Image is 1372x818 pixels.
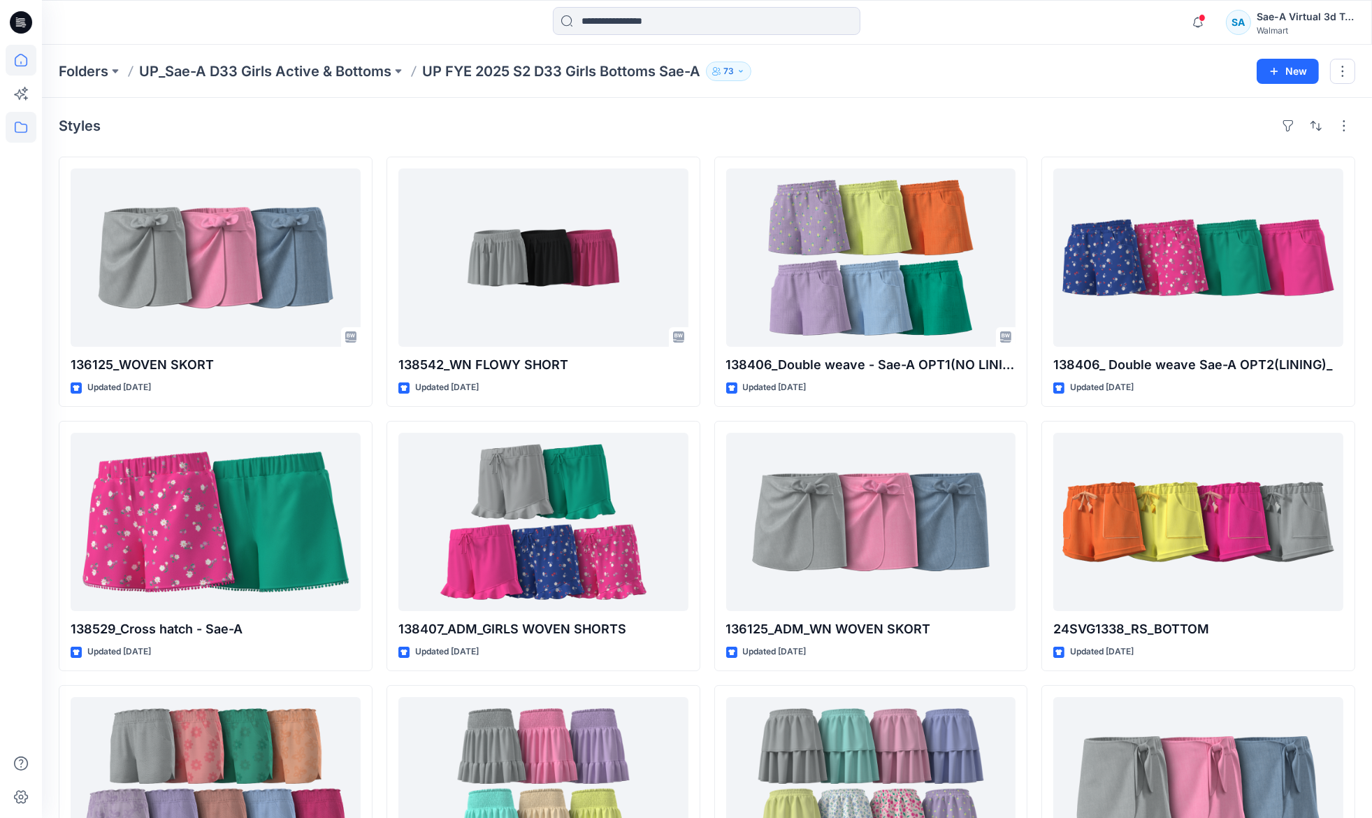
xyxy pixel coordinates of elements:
[1257,59,1319,84] button: New
[59,62,108,81] a: Folders
[398,355,688,375] p: 138542_WN FLOWY SHORT
[87,380,151,395] p: Updated [DATE]
[139,62,391,81] a: UP_Sae-A D33 Girls Active & Bottoms
[1070,645,1134,659] p: Updated [DATE]
[726,619,1016,639] p: 136125_ADM_WN WOVEN SKORT
[59,117,101,134] h4: Styles
[1053,619,1343,639] p: 24SVG1338_RS_BOTTOM
[71,619,361,639] p: 138529_Cross hatch - Sae-A
[71,433,361,611] a: 138529_Cross hatch - Sae-A
[1053,355,1343,375] p: 138406_ Double weave Sae-A OPT2(LINING)_
[422,62,700,81] p: UP FYE 2025 S2 D33 Girls Bottoms Sae-A
[1257,8,1355,25] div: Sae-A Virtual 3d Team
[415,645,479,659] p: Updated [DATE]
[1070,380,1134,395] p: Updated [DATE]
[726,433,1016,611] a: 136125_ADM_WN WOVEN SKORT
[398,433,688,611] a: 138407_ADM_GIRLS WOVEN SHORTS
[743,380,807,395] p: Updated [DATE]
[1257,25,1355,36] div: Walmart
[706,62,751,81] button: 73
[71,355,361,375] p: 136125_WOVEN SKORT
[1053,433,1343,611] a: 24SVG1338_RS_BOTTOM
[71,168,361,347] a: 136125_WOVEN SKORT
[87,645,151,659] p: Updated [DATE]
[1053,168,1343,347] a: 138406_ Double weave Sae-A OPT2(LINING)_
[1226,10,1251,35] div: SA
[726,355,1016,375] p: 138406_Double weave - Sae-A OPT1(NO LINING)
[726,168,1016,347] a: 138406_Double weave - Sae-A OPT1(NO LINING)
[723,64,734,79] p: 73
[398,168,688,347] a: 138542_WN FLOWY SHORT
[398,619,688,639] p: 138407_ADM_GIRLS WOVEN SHORTS
[743,645,807,659] p: Updated [DATE]
[415,380,479,395] p: Updated [DATE]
